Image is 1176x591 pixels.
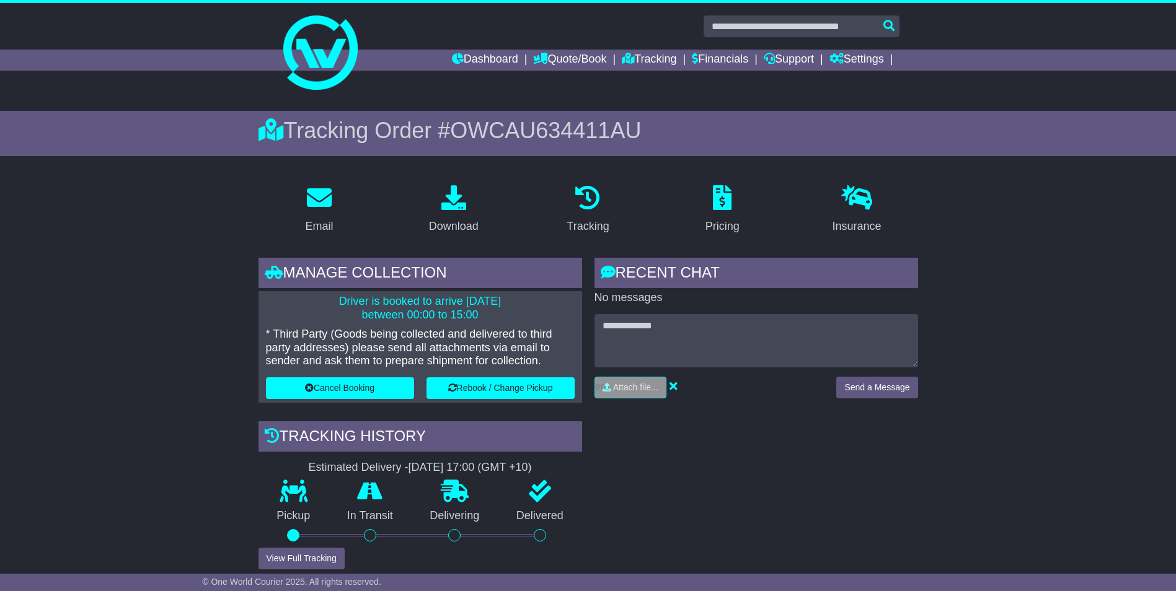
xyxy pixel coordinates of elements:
div: Tracking Order # [259,117,918,144]
button: Cancel Booking [266,377,414,399]
p: Pickup [259,509,329,523]
div: Tracking [567,218,609,235]
a: Tracking [559,181,617,239]
div: Estimated Delivery - [259,461,582,475]
p: No messages [595,291,918,305]
p: * Third Party (Goods being collected and delivered to third party addresses) please send all atta... [266,328,575,368]
div: [DATE] 17:00 (GMT +10) [409,461,532,475]
div: Insurance [833,218,882,235]
div: Manage collection [259,258,582,291]
a: Email [297,181,341,239]
a: Dashboard [452,50,518,71]
div: RECENT CHAT [595,258,918,291]
div: Tracking history [259,421,582,455]
button: Rebook / Change Pickup [427,377,575,399]
button: Send a Message [836,377,917,398]
a: Quote/Book [533,50,606,71]
p: Delivering [412,509,498,523]
span: © One World Courier 2025. All rights reserved. [202,577,381,587]
div: Email [305,218,333,235]
a: Settings [829,50,884,71]
button: View Full Tracking [259,548,345,569]
a: Financials [692,50,748,71]
p: Delivered [498,509,582,523]
a: Insurance [825,181,890,239]
div: Pricing [705,218,740,235]
a: Support [764,50,814,71]
a: Tracking [622,50,676,71]
span: OWCAU634411AU [450,118,641,143]
a: Pricing [697,181,748,239]
a: Download [421,181,487,239]
div: Download [429,218,479,235]
p: Driver is booked to arrive [DATE] between 00:00 to 15:00 [266,295,575,322]
p: In Transit [329,509,412,523]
